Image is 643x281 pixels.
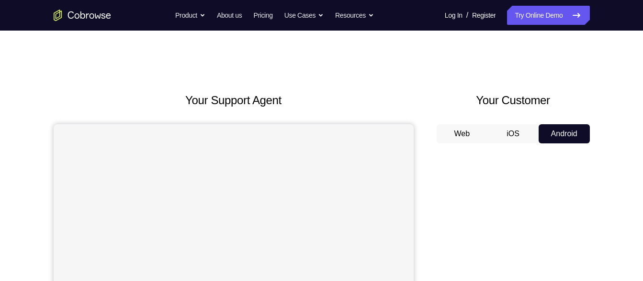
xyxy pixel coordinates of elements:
a: Go to the home page [54,10,111,21]
a: Log In [445,6,463,25]
button: Product [175,6,205,25]
button: Web [437,124,488,143]
h2: Your Support Agent [54,92,414,109]
a: Pricing [253,6,272,25]
button: Resources [335,6,374,25]
span: / [466,10,468,21]
button: Use Cases [284,6,324,25]
a: About us [217,6,242,25]
a: Register [472,6,496,25]
button: iOS [487,124,539,143]
h2: Your Customer [437,92,590,109]
a: Try Online Demo [507,6,589,25]
button: Android [539,124,590,143]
